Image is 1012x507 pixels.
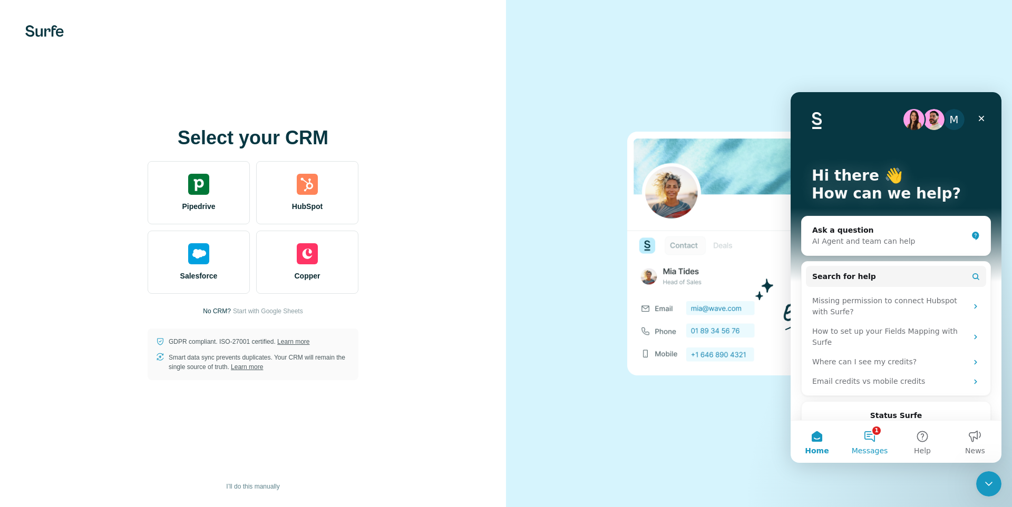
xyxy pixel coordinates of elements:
h1: Select your CRM [148,127,358,148]
img: pipedrive's logo [188,174,209,195]
img: copper's logo [297,243,318,264]
img: salesforce's logo [188,243,209,264]
button: Start with Google Sheets [233,306,303,316]
a: Learn more [277,338,309,345]
p: Smart data sync prevents duplicates. Your CRM will remain the single source of truth. [169,353,350,372]
p: No CRM? [203,306,231,316]
span: Salesforce [180,271,218,281]
span: Pipedrive [182,201,215,212]
iframe: Intercom live chat [976,471,1001,496]
button: I’ll do this manually [219,479,287,494]
img: hubspot's logo [297,174,318,195]
span: I’ll do this manually [226,482,279,491]
iframe: Intercom live chat [791,92,1001,463]
img: none image [627,132,891,375]
img: Surfe's logo [25,25,64,37]
a: Learn more [231,363,263,371]
p: GDPR compliant. ISO-27001 certified. [169,337,309,346]
span: Copper [295,271,320,281]
span: HubSpot [292,201,323,212]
